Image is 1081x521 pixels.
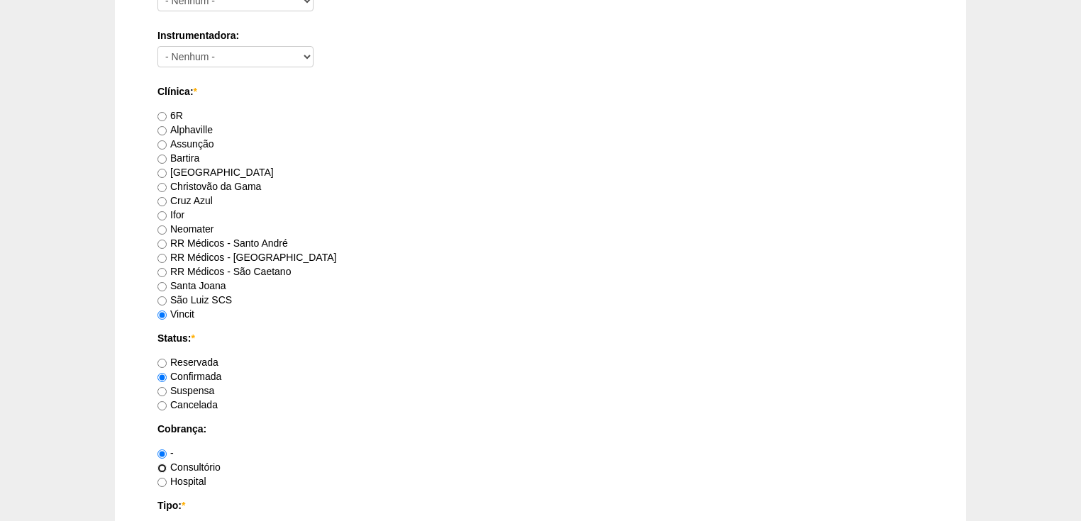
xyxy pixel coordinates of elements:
label: Status: [157,331,924,345]
label: Alphaville [157,124,213,135]
label: 6R [157,110,183,121]
label: Tipo: [157,498,924,512]
input: Suspensa [157,387,167,396]
label: São Luiz SCS [157,294,232,306]
label: Consultório [157,461,221,473]
label: Christovão da Gama [157,181,261,192]
span: Este campo é obrigatório. [182,500,185,511]
label: Neomater [157,223,214,235]
label: RR Médicos - Santo André [157,237,288,249]
input: Alphaville [157,126,167,135]
label: Vincit [157,308,194,320]
input: São Luiz SCS [157,296,167,306]
label: Hospital [157,476,206,487]
input: Bartira [157,155,167,164]
input: Santa Joana [157,282,167,291]
label: Cruz Azul [157,195,213,206]
input: Cruz Azul [157,197,167,206]
input: Ifor [157,211,167,220]
label: Santa Joana [157,280,226,291]
input: Hospital [157,478,167,487]
input: - [157,449,167,459]
label: [GEOGRAPHIC_DATA] [157,167,274,178]
input: 6R [157,112,167,121]
input: Reservada [157,359,167,368]
input: Cancelada [157,401,167,410]
label: Assunção [157,138,214,150]
input: [GEOGRAPHIC_DATA] [157,169,167,178]
input: Neomater [157,225,167,235]
input: Vincit [157,310,167,320]
label: Reservada [157,357,218,368]
span: Este campo é obrigatório. [191,332,194,344]
label: - [157,447,174,459]
input: Assunção [157,140,167,150]
label: Ifor [157,209,184,220]
label: Confirmada [157,371,221,382]
label: Instrumentadora: [157,28,924,43]
input: RR Médicos - São Caetano [157,268,167,277]
label: Cancelada [157,399,218,410]
span: Este campo é obrigatório. [194,86,197,97]
label: Clínica: [157,84,924,99]
label: RR Médicos - [GEOGRAPHIC_DATA] [157,252,336,263]
label: Bartira [157,152,199,164]
input: Confirmada [157,373,167,382]
input: Christovão da Gama [157,183,167,192]
input: RR Médicos - [GEOGRAPHIC_DATA] [157,254,167,263]
label: Suspensa [157,385,214,396]
input: RR Médicos - Santo André [157,240,167,249]
label: RR Médicos - São Caetano [157,266,291,277]
input: Consultório [157,464,167,473]
label: Cobrança: [157,422,924,436]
